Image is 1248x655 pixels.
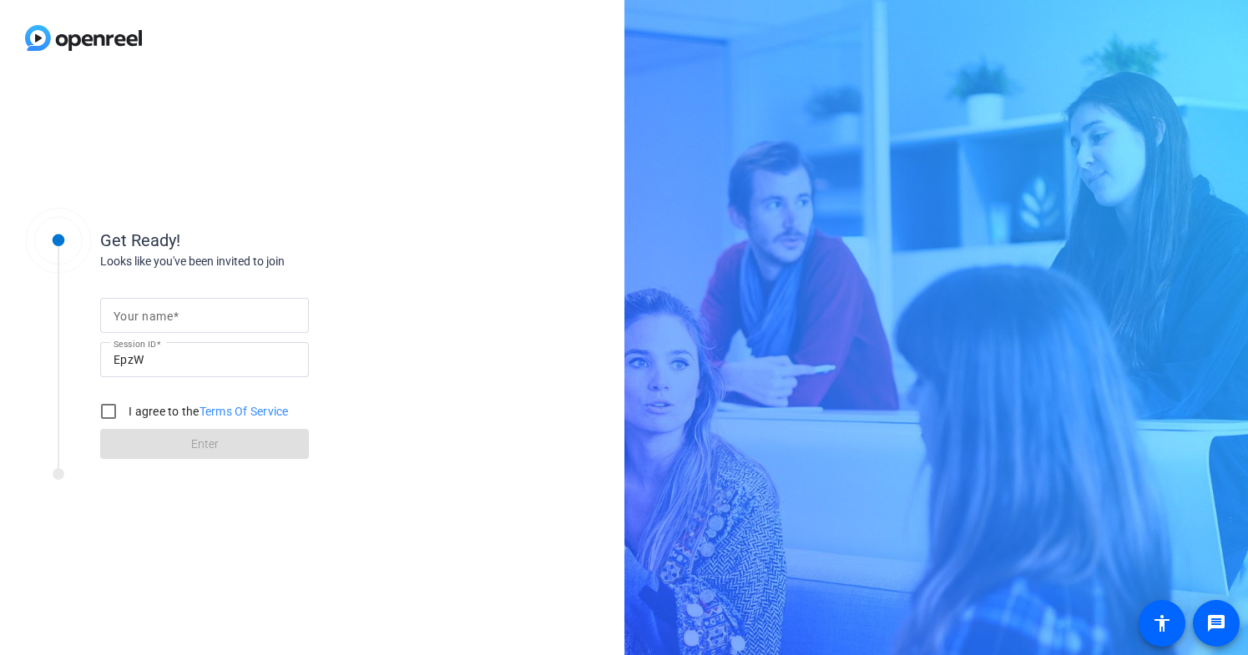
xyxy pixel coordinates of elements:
div: Looks like you've been invited to join [100,253,434,270]
mat-icon: accessibility [1152,613,1172,633]
label: I agree to the [125,403,289,420]
a: Terms Of Service [200,405,289,418]
mat-icon: message [1206,613,1226,633]
div: Get Ready! [100,228,434,253]
mat-label: Session ID [114,339,156,349]
mat-label: Your name [114,310,173,323]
